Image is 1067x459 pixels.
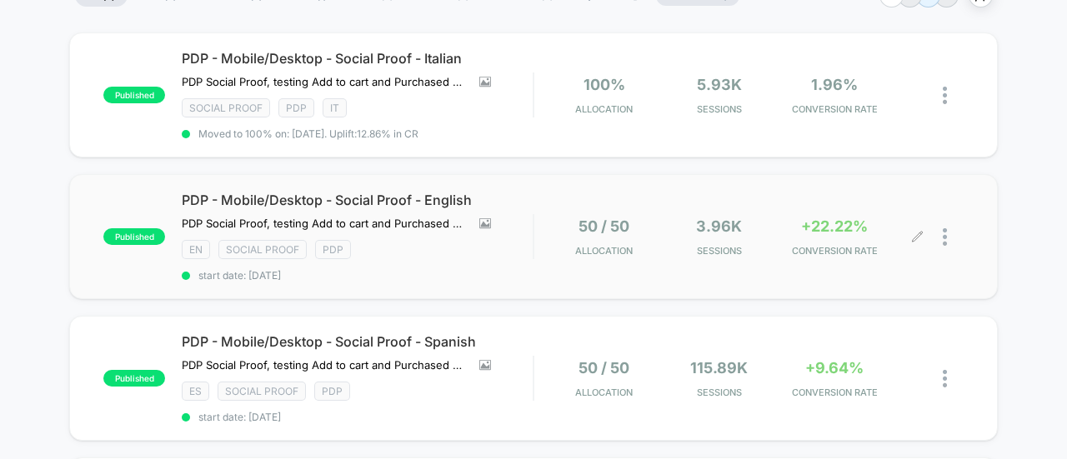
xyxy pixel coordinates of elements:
span: 50 / 50 [579,359,629,377]
span: Sessions [666,387,773,398]
span: Allocation [575,387,633,398]
span: PDP Social Proof, testing Add to cart and Purchased messaging [182,358,467,372]
span: Allocation [575,245,633,257]
span: CONVERSION RATE [781,103,888,115]
span: published [103,87,165,103]
span: PDP - Mobile/Desktop - Social Proof - Spanish [182,333,533,350]
span: Sessions [666,103,773,115]
span: 3.96k [696,217,742,235]
span: EN [182,240,210,259]
span: published [103,370,165,387]
span: start date: [DATE] [182,269,533,282]
span: CONVERSION RATE [781,387,888,398]
span: 115.89k [690,359,748,377]
span: ES [182,382,209,401]
span: SOCIAL PROOF [182,98,270,117]
span: SOCIAL PROOF [218,240,307,259]
span: 5.93k [697,76,742,93]
span: PDP [278,98,314,117]
span: 100% [584,76,625,93]
span: 1.96% [811,76,858,93]
span: PDP - Mobile/Desktop - Social Proof - Italian [182,50,533,67]
span: Sessions [666,245,773,257]
span: +22.22% [801,217,868,235]
span: PDP Social Proof, testing Add to cart and Purchased messaging [182,75,467,88]
span: Allocation [575,103,633,115]
span: SOCIAL PROOF [218,382,306,401]
img: close [943,370,947,387]
span: CONVERSION RATE [781,245,888,257]
span: +9.64% [805,359,864,377]
span: published [103,228,165,245]
img: close [943,87,947,104]
span: IT [323,98,347,117]
span: Moved to 100% on: [DATE] . Uplift: 12.86% in CR [198,127,418,140]
span: PDP - Mobile/Desktop - Social Proof - English [182,192,533,208]
span: PDP [314,382,350,401]
span: start date: [DATE] [182,411,533,423]
img: close [943,228,947,246]
span: PDP Social Proof, testing Add to cart and Purchased messaging [182,217,467,230]
span: PDP [315,240,351,259]
span: 50 / 50 [579,217,629,235]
